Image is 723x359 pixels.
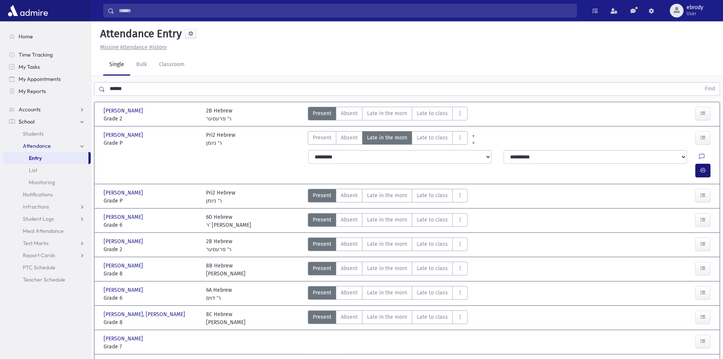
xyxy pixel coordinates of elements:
img: AdmirePro [6,3,50,18]
span: Late to class [417,289,448,297]
a: Test Marks [3,237,91,249]
span: Late in the morn [367,240,407,248]
div: Pri2 Hebrew ר' ניומן [206,131,235,147]
span: Absent [341,264,358,272]
a: Missing Attendance History [97,44,167,51]
span: Time Tracking [19,51,53,58]
span: Present [313,264,331,272]
span: Late in the morn [367,216,407,224]
span: School [19,118,35,125]
a: Single [103,54,130,76]
h5: Attendance Entry [97,27,182,40]
span: List [29,167,37,174]
span: Students [23,130,44,137]
span: Meal Attendance [23,228,64,234]
div: AttTypes [308,262,468,278]
a: Monitoring [3,176,91,188]
span: [PERSON_NAME] [104,262,145,270]
div: 8B Hebrew [PERSON_NAME] [206,262,246,278]
div: 8C Hebrew [PERSON_NAME] [206,310,246,326]
span: Absent [341,313,358,321]
a: My Reports [3,85,91,97]
span: Infractions [23,203,49,210]
span: Late to class [417,264,448,272]
span: Grade P [104,139,198,147]
div: Pri2 Hebrew ר' ניומן [206,189,235,205]
span: Absent [341,134,358,142]
a: Students [3,128,91,140]
span: [PERSON_NAME], [PERSON_NAME] [104,310,187,318]
span: Late to class [417,240,448,248]
span: Late in the morn [367,313,407,321]
span: Grade 2 [104,115,198,123]
span: User [687,11,703,17]
span: Late to class [417,313,448,321]
button: Find [700,82,720,95]
span: Present [313,313,331,321]
a: Bulk [130,54,153,76]
span: Grade 8 [104,318,198,326]
span: My Appointments [19,76,61,82]
span: Grade 6 [104,294,198,302]
span: Absent [341,289,358,297]
span: Absent [341,240,358,248]
div: AttTypes [308,107,468,123]
span: Present [313,109,331,117]
span: My Reports [19,88,46,95]
a: PTC Schedule [3,261,91,274]
span: Absent [341,109,358,117]
span: [PERSON_NAME] [104,189,145,197]
span: Teacher Schedule [23,276,65,283]
span: Home [19,33,33,40]
span: Present [313,191,331,199]
a: Meal Attendance [3,225,91,237]
span: Late to class [417,109,448,117]
span: Present [313,289,331,297]
a: Student Logs [3,213,91,225]
span: [PERSON_NAME] [104,131,145,139]
span: [PERSON_NAME] [104,286,145,294]
span: Accounts [19,106,41,113]
a: Report Cards [3,249,91,261]
u: Missing Attendance History [100,44,167,51]
div: 6D Hebrew ר' [PERSON_NAME] [206,213,251,229]
a: My Tasks [3,61,91,73]
span: Grade 7 [104,343,198,351]
a: School [3,115,91,128]
span: Student Logs [23,215,54,222]
span: Late to class [417,134,448,142]
a: Accounts [3,103,91,115]
span: Grade 6 [104,221,198,229]
input: Search [114,4,577,17]
span: Monitoring [29,179,55,186]
div: 6A Hebrew ר' דוים [206,286,232,302]
span: My Tasks [19,63,40,70]
span: Present [313,134,331,142]
span: [PERSON_NAME] [104,107,145,115]
div: AttTypes [308,131,468,147]
span: Grade 2 [104,245,198,253]
div: AttTypes [308,310,468,326]
a: My Appointments [3,73,91,85]
a: Infractions [3,201,91,213]
span: Present [313,216,331,224]
a: Home [3,30,91,43]
span: [PERSON_NAME] [104,237,145,245]
span: Absent [341,216,358,224]
div: 2B Hebrew ר' פרעסער [206,237,232,253]
span: Grade P [104,197,198,205]
span: Late in the morn [367,289,407,297]
a: Notifications [3,188,91,201]
span: Report Cards [23,252,55,259]
span: Late in the morn [367,191,407,199]
span: [PERSON_NAME] [104,213,145,221]
span: Entry [29,155,42,161]
span: Late in the morn [367,134,407,142]
a: Entry [3,152,88,164]
span: Grade 8 [104,270,198,278]
span: Absent [341,191,358,199]
span: PTC Schedule [23,264,55,271]
span: Notifications [23,191,53,198]
span: Test Marks [23,240,49,247]
div: AttTypes [308,237,468,253]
